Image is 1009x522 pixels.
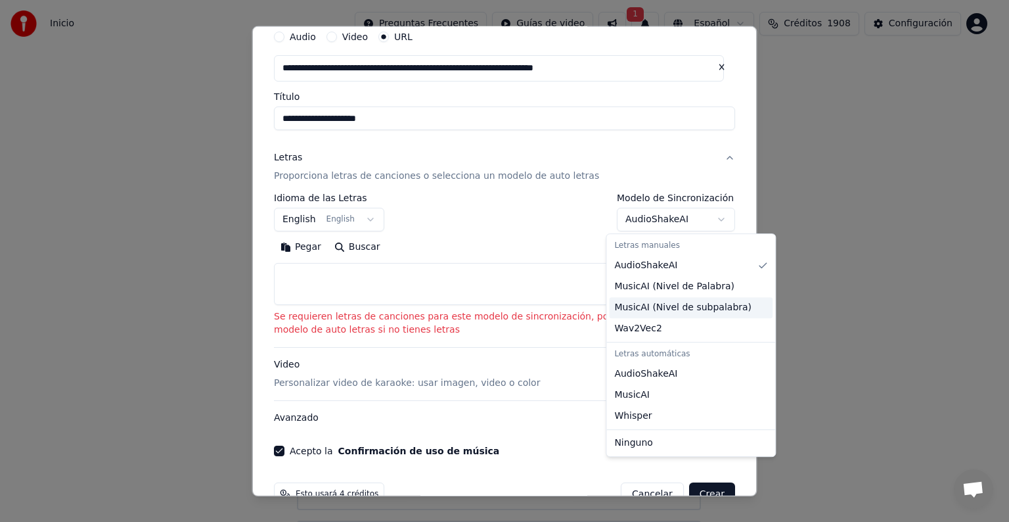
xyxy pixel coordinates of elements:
[614,301,751,314] span: MusicAI ( Nivel de subpalabra )
[614,259,677,272] span: AudioShakeAI
[614,410,652,423] span: Whisper
[614,322,661,335] span: Wav2Vec2
[614,368,677,381] span: AudioShakeAI
[614,389,650,402] span: MusicAI
[609,345,773,364] div: Letras automáticas
[609,237,773,255] div: Letras manuales
[614,280,734,293] span: MusicAI ( Nivel de Palabra )
[614,437,652,450] span: Ninguno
